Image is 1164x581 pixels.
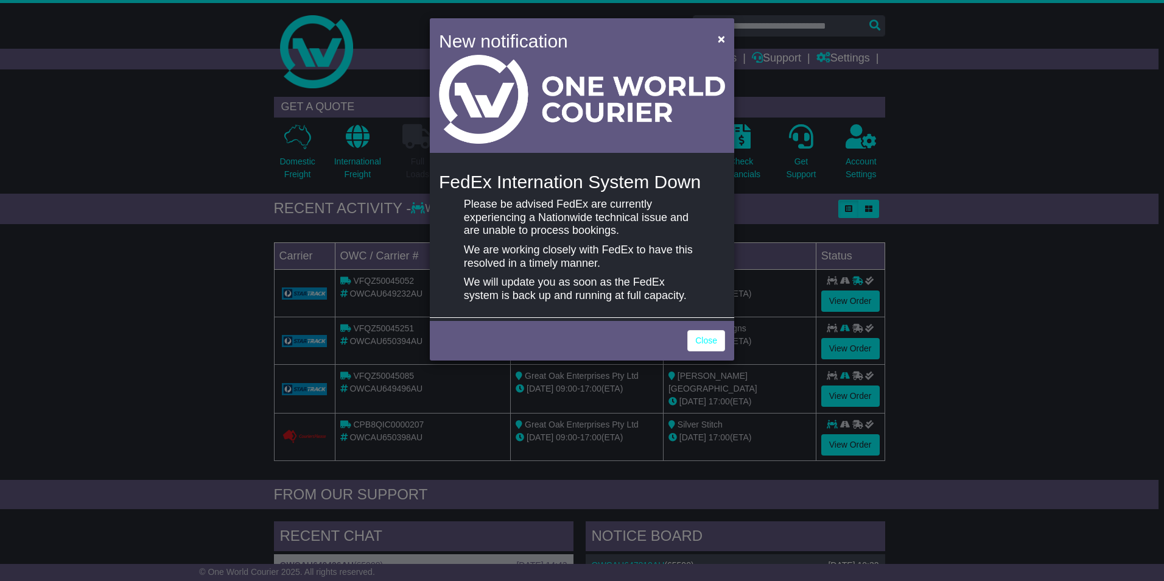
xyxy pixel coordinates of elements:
p: We are working closely with FedEx to have this resolved in a timely manner. [464,244,700,270]
button: Close [712,26,731,51]
h4: New notification [439,27,700,55]
a: Close [687,330,725,351]
p: We will update you as soon as the FedEx system is back up and running at full capacity. [464,276,700,302]
p: Please be advised FedEx are currently experiencing a Nationwide technical issue and are unable to... [464,198,700,238]
h4: FedEx Internation System Down [439,172,725,192]
img: Light [439,55,725,144]
span: × [718,32,725,46]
